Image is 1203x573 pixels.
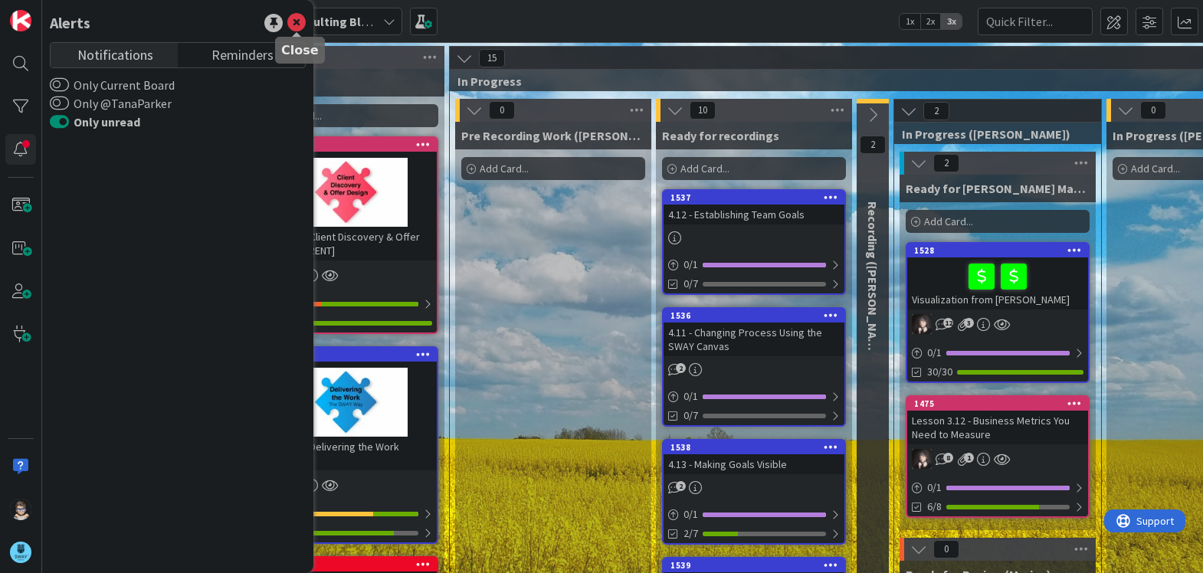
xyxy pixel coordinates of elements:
[676,363,686,373] span: 2
[664,440,844,454] div: 1538
[480,162,529,175] span: Add Card...
[907,257,1088,309] div: Visualization from [PERSON_NAME]
[676,481,686,491] span: 2
[254,346,438,544] a: 1304Module 4 - Delivering the Work [PARENT]8/214/5
[256,294,437,313] div: 12/14
[664,323,844,356] div: 4.11 - Changing Process Using the SWAY Canvas
[10,499,31,520] img: TP
[943,453,953,463] span: 8
[50,11,90,34] div: Alerts
[50,96,69,111] button: Only @TanaParker
[907,478,1088,497] div: 0/1
[489,101,515,120] span: 0
[941,14,962,29] span: 3x
[906,242,1090,383] a: 1528Visualization from [PERSON_NAME]BN0/130/30
[254,136,438,334] a: 1303Module 3 - Client Discovery & Offer Design [PARENT]12/146/6
[50,77,69,93] button: Only Current Board
[50,76,175,94] label: Only Current Board
[680,162,729,175] span: Add Card...
[924,214,973,228] span: Add Card...
[670,442,844,453] div: 1538
[664,205,844,224] div: 4.12 - Establishing Team Goals
[670,192,844,203] div: 1537
[256,348,437,470] div: 1304Module 4 - Delivering the Work [PARENT]
[664,255,844,274] div: 0/1
[907,244,1088,309] div: 1528Visualization from [PERSON_NAME]
[927,499,942,515] span: 6/8
[664,440,844,474] div: 15384.13 - Making Goals Visible
[256,558,437,571] div: 1457
[933,540,959,558] span: 0
[683,276,698,292] span: 0/7
[256,227,437,260] div: Module 3 - Client Discovery & Offer Design [PARENT]
[906,181,1090,196] span: Ready for Barb Magic
[263,349,437,360] div: 1304
[670,560,844,571] div: 1539
[907,449,1088,469] div: BN
[914,398,1088,409] div: 1475
[461,128,645,143] span: Pre Recording Work (Marina)
[662,189,846,295] a: 15374.12 - Establishing Team Goals0/10/7
[664,191,844,224] div: 15374.12 - Establishing Team Goals
[683,388,698,404] span: 0 / 1
[943,318,953,328] span: 12
[670,310,844,321] div: 1536
[50,113,140,131] label: Only unread
[860,136,886,154] span: 2
[683,526,698,542] span: 2/7
[662,439,846,545] a: 15384.13 - Making Goals Visible0/12/7
[907,314,1088,334] div: BN
[263,559,437,570] div: 1457
[690,101,716,120] span: 10
[256,437,437,470] div: Module 4 - Delivering the Work [PARENT]
[211,43,274,64] span: Reminders
[927,480,942,496] span: 0 / 1
[907,397,1088,444] div: 1475Lesson 3.12 - Business Metrics You Need to Measure
[281,43,319,57] h5: Close
[256,504,437,523] div: 8/21
[923,102,949,120] span: 2
[256,138,437,152] div: 1303
[927,345,942,361] span: 0 / 1
[914,245,1088,256] div: 1528
[907,411,1088,444] div: Lesson 3.12 - Business Metrics You Need to Measure
[865,201,880,363] span: Recording (Marina)
[964,318,974,328] span: 3
[664,309,844,356] div: 15364.11 - Changing Process Using the SWAY Canvas
[907,244,1088,257] div: 1528
[256,348,437,362] div: 1304
[907,343,1088,362] div: 0/1
[664,387,844,406] div: 0/1
[683,408,698,424] span: 0/7
[664,309,844,323] div: 1536
[664,558,844,572] div: 1539
[1131,162,1180,175] span: Add Card...
[662,128,779,143] span: Ready for recordings
[77,43,153,64] span: Notifications
[10,542,31,563] img: avatar
[664,191,844,205] div: 1537
[479,49,505,67] span: 15
[662,307,846,427] a: 15364.11 - Changing Process Using the SWAY Canvas0/10/7
[920,14,941,29] span: 2x
[912,449,932,469] img: BN
[683,257,698,273] span: 0 / 1
[964,453,974,463] span: 1
[263,139,437,150] div: 1303
[50,114,69,129] button: Only unread
[978,8,1093,35] input: Quick Filter...
[664,454,844,474] div: 4.13 - Making Goals Visible
[32,2,70,21] span: Support
[906,395,1090,518] a: 1475Lesson 3.12 - Business Metrics You Need to MeasureBN0/16/8
[933,154,959,172] span: 2
[927,364,952,380] span: 30/30
[902,126,1082,142] span: In Progress (Barb)
[50,94,172,113] label: Only @TanaParker
[256,138,437,260] div: 1303Module 3 - Client Discovery & Offer Design [PARENT]
[900,14,920,29] span: 1x
[912,314,932,334] img: BN
[1140,101,1166,120] span: 0
[664,505,844,524] div: 0/1
[907,397,1088,411] div: 1475
[683,506,698,522] span: 0 / 1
